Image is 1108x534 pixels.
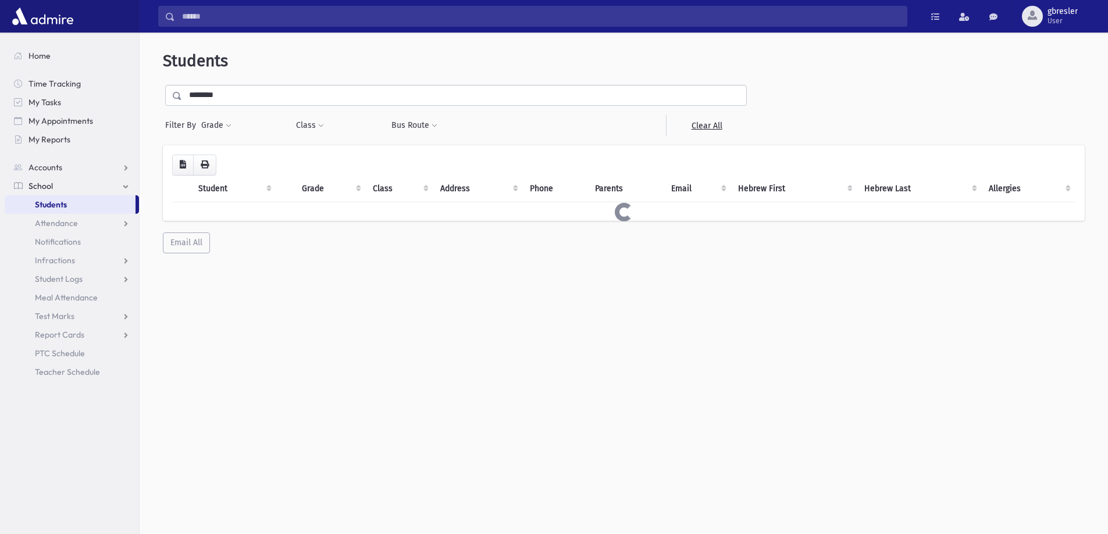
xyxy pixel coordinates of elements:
span: My Appointments [28,116,93,126]
a: Test Marks [5,307,139,325]
span: Teacher Schedule [35,367,100,377]
span: My Tasks [28,97,61,107]
a: My Reports [5,130,139,149]
span: Filter By [165,119,201,131]
span: My Reports [28,134,70,145]
span: Home [28,51,51,61]
th: Grade [295,175,366,202]
a: School [5,177,139,195]
th: Student [191,175,276,202]
span: Time Tracking [28,78,81,89]
span: Notifications [35,236,81,247]
a: Teacher Schedule [5,363,139,381]
a: Report Cards [5,325,139,344]
button: Bus Route [391,115,438,136]
th: Phone [523,175,588,202]
img: AdmirePro [9,5,76,28]
a: Students [5,195,136,214]
button: Print [193,155,216,175]
button: Grade [201,115,232,136]
input: Search [175,6,907,27]
a: Attendance [5,214,139,232]
th: Hebrew Last [857,175,982,202]
a: Home [5,46,139,65]
span: Test Marks [35,311,74,321]
th: Address [433,175,523,202]
button: CSV [172,155,194,175]
span: gbresler [1048,7,1078,16]
th: Parents [588,175,664,202]
span: PTC Schedule [35,348,85,359]
a: PTC Schedule [5,344,139,363]
a: My Appointments [5,112,139,130]
a: Accounts [5,158,139,177]
th: Allergies [982,175,1075,202]
span: Students [163,51,228,70]
a: Meal Attendance [5,288,139,307]
span: User [1048,16,1078,26]
span: Accounts [28,162,62,173]
a: Notifications [5,232,139,251]
a: My Tasks [5,93,139,112]
th: Class [366,175,433,202]
th: Hebrew First [731,175,857,202]
a: Time Tracking [5,74,139,93]
button: Class [295,115,325,136]
a: Infractions [5,251,139,270]
span: Infractions [35,255,75,266]
span: Attendance [35,218,78,228]
span: School [28,181,53,191]
th: Email [664,175,731,202]
span: Students [35,199,67,210]
a: Student Logs [5,270,139,288]
span: Meal Attendance [35,292,98,303]
span: Report Cards [35,329,84,340]
button: Email All [163,232,210,253]
a: Clear All [666,115,747,136]
span: Student Logs [35,274,83,284]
